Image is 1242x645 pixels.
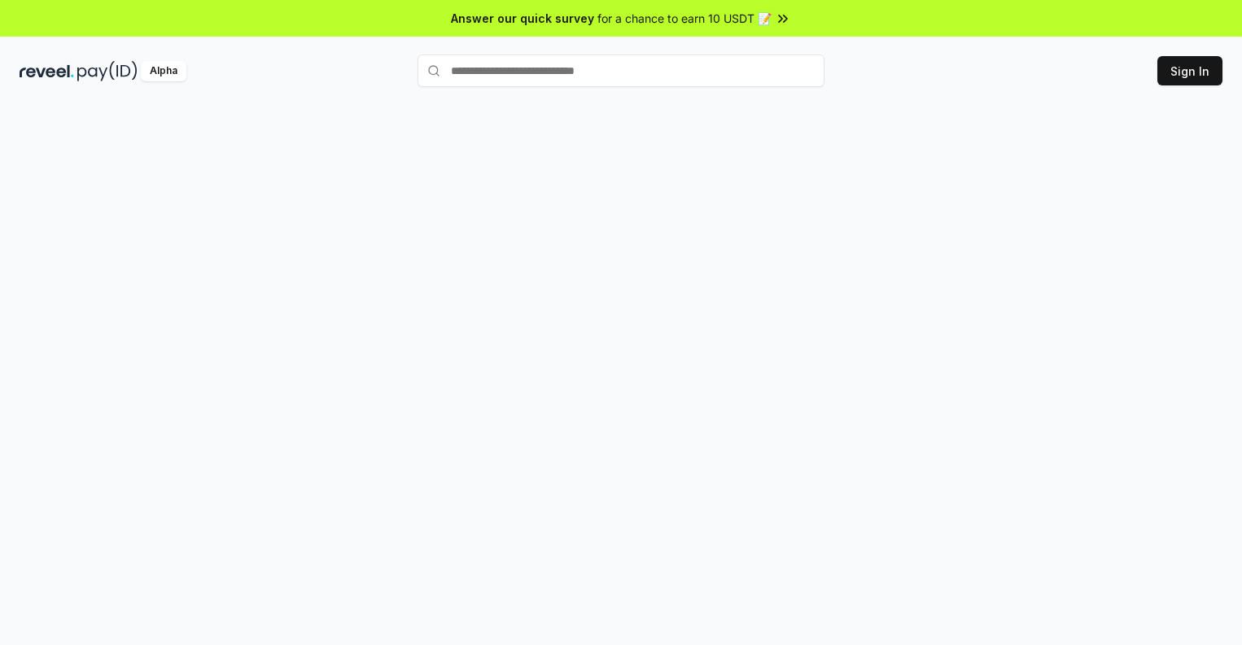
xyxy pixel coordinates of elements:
[451,10,594,27] span: Answer our quick survey
[20,61,74,81] img: reveel_dark
[1157,56,1222,85] button: Sign In
[77,61,138,81] img: pay_id
[597,10,772,27] span: for a chance to earn 10 USDT 📝
[141,61,186,81] div: Alpha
